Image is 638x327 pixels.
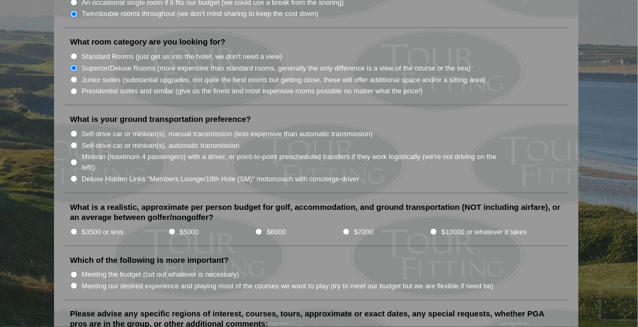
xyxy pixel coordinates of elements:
label: What is a realistic, approximate per person budget for golf, accommodation, and ground transporta... [70,202,563,223]
label: Presidential suites and similar (give us the finest and most expensive rooms possible no matter w... [82,86,423,96]
label: Meeting the budget (cut out whatever is necessary) [82,269,239,280]
label: Minivan (maximum 4 passengers) with a driver, or point-to-point prescheduled transfers if they wo... [82,152,508,172]
label: What room category are you looking for? [70,37,225,47]
label: Superior/Deluxe Rooms (more expensive than standard rooms, generally the only difference is a vie... [82,63,471,74]
label: Junior suites (substantial upgrades, not quite the best rooms but getting close, these will offer... [82,75,486,85]
label: $6000 [267,227,286,237]
label: Meeting our desired experience and playing most of the courses we want to play (try to meet our b... [82,281,494,291]
label: Self-drive car or minivan(s), automatic transmission [82,140,240,151]
label: Self-drive car or minivan(s), manual transmission (less expensive than automatic transmission) [82,129,373,139]
label: $3500 or less [82,227,123,237]
label: Which of the following is more important? [70,255,229,266]
label: $10000 or whatever it takes [441,227,527,237]
label: $7000 [354,227,373,237]
label: $5000 [180,227,199,237]
label: Standard Rooms (just get us into the hotel, we don't need a view) [82,51,282,62]
label: Deluxe Hidden Links "Members Lounge/19th Hole (SM)" motorcoach with concierge-driver [82,174,359,184]
label: Twin/double rooms throughout (we don't mind sharing to keep the cost down) [82,8,318,19]
label: What is your ground transportation preference? [70,114,251,125]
